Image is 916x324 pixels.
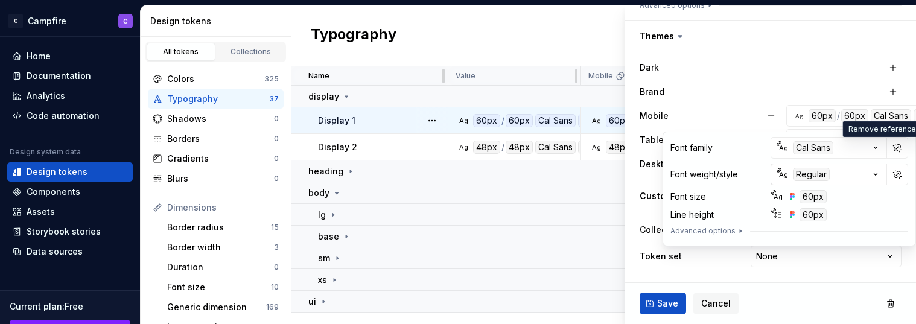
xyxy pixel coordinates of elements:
[473,114,500,127] div: 60px
[771,137,887,159] button: AgCal Sans
[800,190,827,203] div: 60px
[640,1,714,10] button: Advanced options
[871,109,911,122] div: Cal Sans
[162,258,284,277] a: Duration0
[591,142,601,152] div: Ag
[8,14,23,28] div: C
[167,281,271,293] div: Font size
[800,208,827,221] div: 60px
[162,297,284,317] a: Generic dimension169
[670,191,706,203] div: Font size
[794,111,804,121] div: Ag
[837,109,840,122] div: /
[27,90,65,102] div: Analytics
[27,186,80,198] div: Components
[308,187,329,199] p: body
[670,142,713,154] div: Font family
[588,71,613,81] p: Mobile
[27,70,91,82] div: Documentation
[640,110,669,122] label: Mobile
[167,221,271,233] div: Border radius
[841,109,868,122] div: 60px
[7,46,133,66] a: Home
[167,202,279,214] div: Dimensions
[274,114,279,124] div: 0
[274,262,279,272] div: 0
[162,218,284,237] a: Border radius15
[670,168,738,180] div: Font weight/style
[640,293,686,314] button: Save
[123,16,128,26] div: C
[148,129,284,148] a: Borders0
[167,113,274,125] div: Shadows
[151,47,211,57] div: All tokens
[793,168,830,181] div: Regular
[271,223,279,232] div: 15
[456,71,475,81] p: Value
[7,242,133,261] a: Data sources
[311,25,396,46] h2: Typography
[271,282,279,292] div: 10
[473,141,500,154] div: 48px
[274,134,279,144] div: 0
[148,169,284,188] a: Blurs0
[535,114,576,127] div: Cal Sans
[640,224,682,236] label: Collection
[221,47,281,57] div: Collections
[148,69,284,89] a: Colors325
[809,109,836,122] div: 60px
[591,116,601,125] div: Ag
[793,141,833,154] div: Cal Sans
[318,274,327,286] p: xs
[308,71,329,81] p: Name
[459,142,468,152] div: Ag
[7,162,133,182] a: Design tokens
[264,74,279,84] div: 325
[318,141,357,153] p: Display 2
[501,141,504,154] div: /
[7,106,133,125] a: Code automation
[506,114,533,127] div: 60px
[167,301,266,313] div: Generic dimension
[308,91,339,103] p: display
[150,15,286,27] div: Design tokens
[27,226,101,238] div: Storybook stories
[167,93,269,105] div: Typography
[640,62,659,74] label: Dark
[7,86,133,106] a: Analytics
[771,164,887,185] button: AgRegular
[167,153,274,165] div: Gradients
[578,114,615,127] div: Regular
[670,209,714,221] div: Line height
[266,302,279,312] div: 169
[318,252,330,264] p: sm
[10,147,81,157] div: Design system data
[162,278,284,297] a: Font size10
[28,15,66,27] div: Campfire
[693,293,739,314] button: Cancel
[27,110,100,122] div: Code automation
[640,158,675,170] label: Desktop
[148,149,284,168] a: Gradients0
[535,141,576,154] div: Cal Sans
[7,222,133,241] a: Storybook stories
[318,115,355,127] p: Display 1
[148,89,284,109] a: Typography37
[162,238,284,257] a: Border width3
[167,241,274,253] div: Border width
[501,114,504,127] div: /
[640,250,682,262] label: Token set
[7,202,133,221] a: Assets
[274,243,279,252] div: 3
[506,141,533,154] div: 48px
[274,174,279,183] div: 0
[167,133,274,145] div: Borders
[27,206,55,218] div: Assets
[778,143,788,153] div: Ag
[606,141,633,154] div: 48px
[148,109,284,129] a: Shadows0
[459,116,468,125] div: Ag
[167,73,264,85] div: Colors
[578,141,615,154] div: Regular
[27,246,83,258] div: Data sources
